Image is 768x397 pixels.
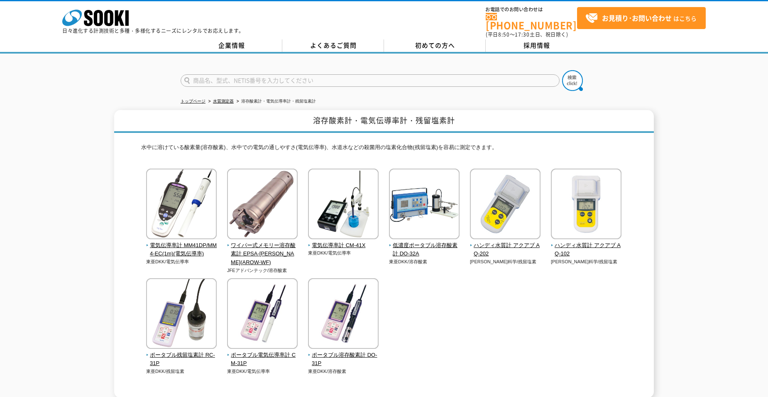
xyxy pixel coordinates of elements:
a: よくあるご質問 [282,39,384,52]
span: (平日 ～ 土日、祝日除く) [486,31,568,38]
a: 企業情報 [181,39,282,52]
p: 日々進化する計測技術と多種・多様化するニーズにレンタルでお応えします。 [62,28,244,33]
strong: お見積り･お問い合わせ [602,13,672,23]
span: 電気伝導率計 MM41DP/MM4-EC(1m)(電気伝導率) [146,241,217,259]
img: ハンディ水質計 アクアブ AQ-102 [551,169,621,241]
p: 水中に溶けている酸素量(溶存酸素)、水中での電気の通しやすさ(電気伝導率)、水道水などの殺菌用の塩素化合物(残留塩素)を容易に測定できます。 [141,143,627,156]
p: 東亜DKK/溶存酸素 [389,258,460,265]
img: 低濃度ポータブル溶存酸素計 DO-32A [389,169,460,241]
a: ポータブル電気伝導率計 CM-31P [227,343,298,368]
h1: 溶存酸素計・電気伝導率計・残留塩素計 [114,110,654,133]
img: btn_search.png [562,70,583,91]
span: ポータブル溶存酸素計 DO-31P [308,351,379,368]
a: 低濃度ポータブル溶存酸素計 DO-32A [389,233,460,258]
input: 商品名、型式、NETIS番号を入力してください [181,74,560,87]
span: ワイパー式メモリー溶存酸素計 EPSA-[PERSON_NAME](AROW-WF) [227,241,298,267]
a: ハンディ水質計 アクアブ AQ-102 [551,233,622,258]
a: お見積り･お問い合わせはこちら [577,7,706,29]
a: [PHONE_NUMBER] [486,13,577,30]
span: はこちら [585,12,697,25]
p: 東亜DKK/電気伝導率 [146,258,217,265]
span: 17:30 [515,31,530,38]
a: ポータブル溶存酸素計 DO-31P [308,343,379,368]
a: トップページ [181,99,205,103]
span: 初めての方へ [415,41,455,50]
img: 電気伝導率計 MM41DP/MM4-EC(1m)(電気伝導率) [146,169,217,241]
p: 東亜DKK/溶存酸素 [308,368,379,375]
a: 初めての方へ [384,39,486,52]
span: ハンディ水質計 アクアブ AQ-202 [470,241,541,259]
a: 採用情報 [486,39,587,52]
p: [PERSON_NAME]科学/残留塩素 [470,258,541,265]
img: ワイパー式メモリー溶存酸素計 EPSA-RINKO(AROW-WF) [227,169,298,241]
p: 東亜DKK/電気伝導率 [308,250,379,257]
a: 電気伝導率計 CM-41X [308,233,379,250]
span: 低濃度ポータブル溶存酸素計 DO-32A [389,241,460,259]
a: ポータブル残留塩素計 RC-31P [146,343,217,368]
img: ポータブル溶存酸素計 DO-31P [308,278,379,351]
span: 電気伝導率計 CM-41X [308,241,379,250]
span: ポータブル残留塩素計 RC-31P [146,351,217,368]
li: 溶存酸素計・電気伝導率計・残留塩素計 [235,97,316,106]
a: 水質測定器 [213,99,234,103]
span: ハンディ水質計 アクアブ AQ-102 [551,241,622,259]
img: ポータブル残留塩素計 RC-31P [146,278,217,351]
img: 電気伝導率計 CM-41X [308,169,379,241]
p: JFEアドバンテック/溶存酸素 [227,267,298,274]
span: ポータブル電気伝導率計 CM-31P [227,351,298,368]
a: ワイパー式メモリー溶存酸素計 EPSA-[PERSON_NAME](AROW-WF) [227,233,298,267]
span: お電話でのお問い合わせは [486,7,577,12]
img: ハンディ水質計 アクアブ AQ-202 [470,169,541,241]
span: 8:50 [498,31,510,38]
a: 電気伝導率計 MM41DP/MM4-EC(1m)(電気伝導率) [146,233,217,258]
a: ハンディ水質計 アクアブ AQ-202 [470,233,541,258]
p: 東亜DKK/電気伝導率 [227,368,298,375]
p: 東亜DKK/残留塩素 [146,368,217,375]
p: [PERSON_NAME]科学/残留塩素 [551,258,622,265]
img: ポータブル電気伝導率計 CM-31P [227,278,298,351]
